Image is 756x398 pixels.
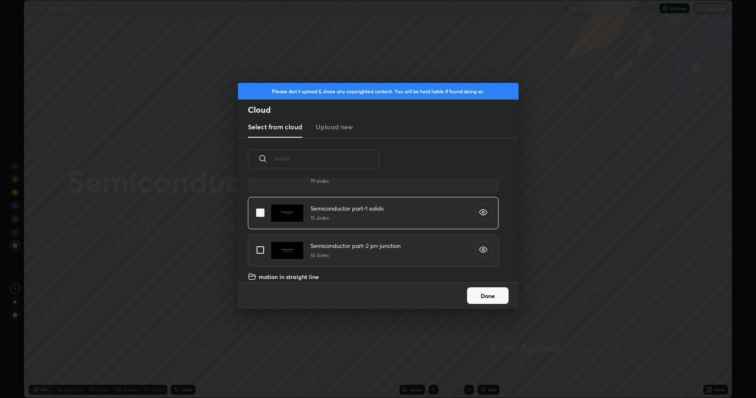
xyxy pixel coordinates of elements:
h4: Semiconductor part-1 solids [311,204,384,213]
h5: 14 slides [311,252,401,259]
h4: motion in straight line [259,272,319,281]
h2: Cloud [248,104,519,115]
div: grid [238,178,509,282]
h5: 19 slides [311,177,462,185]
input: Search [274,141,379,176]
h3: Select from cloud [248,122,302,132]
img: 1740071096TN21KR.pdf [271,241,304,260]
div: Please don't upload & share any copyrighted content. You will be held liable if found doing so. [238,83,519,99]
img: 17400710976VL4M8.pdf [271,204,304,222]
button: Done [467,287,509,304]
h4: Semiconductor part-2 pn-junction [311,241,401,250]
h5: 15 slides [311,214,384,222]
